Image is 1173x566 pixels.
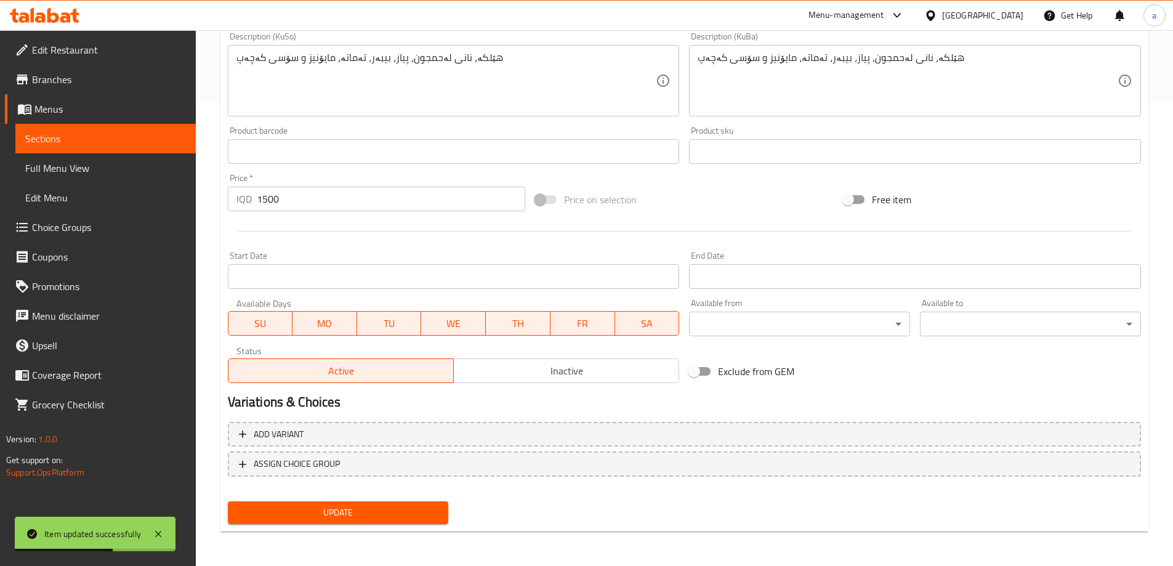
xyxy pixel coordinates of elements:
button: MO [292,311,357,336]
h2: Variations & Choices [228,393,1141,411]
a: Menu disclaimer [5,301,196,331]
button: WE [421,311,486,336]
a: Coverage Report [5,360,196,390]
button: SA [615,311,680,336]
div: Item updated successfully [44,527,141,541]
span: SA [620,315,675,333]
span: TH [491,315,546,333]
button: Update [228,501,449,524]
a: Full Menu View [15,153,196,183]
span: Active [233,362,449,380]
span: Add variant [254,427,304,442]
span: TU [362,315,417,333]
div: [GEOGRAPHIC_DATA] [942,9,1023,22]
span: Choice Groups [32,220,186,235]
span: Sections [25,131,186,146]
span: Menus [34,102,186,116]
span: MO [297,315,352,333]
textarea: هێلکە، نانی لەحمجون، پیاز، بیبەر، تەماتە، مایۆنیز و سۆسی کەچەپ [698,52,1118,110]
a: Sections [15,124,196,153]
div: ​ [920,312,1141,336]
span: WE [426,315,481,333]
p: IQD [236,192,252,206]
a: Grocery Checklist [5,390,196,419]
a: Promotions [5,272,196,301]
span: Free item [872,192,911,207]
a: Support.OpsPlatform [6,464,84,480]
span: 1.0.0 [38,431,57,447]
span: Full Menu View [25,161,186,176]
div: Menu-management [808,8,884,23]
a: Upsell [5,331,196,360]
a: Coupons [5,242,196,272]
span: Coverage Report [32,368,186,382]
span: Grocery Checklist [32,397,186,412]
button: Add variant [228,422,1141,447]
button: FR [550,311,615,336]
span: SU [233,315,288,333]
span: Update [238,505,439,520]
span: Inactive [459,362,674,380]
span: Edit Restaurant [32,42,186,57]
span: ASSIGN CHOICE GROUP [254,456,340,472]
span: Exclude from GEM [718,364,794,379]
a: Menus [5,94,196,124]
div: ​ [689,312,910,336]
span: FR [555,315,610,333]
span: Promotions [32,279,186,294]
a: Edit Restaurant [5,35,196,65]
a: Edit Menu [15,183,196,212]
button: TU [357,311,422,336]
span: Menu disclaimer [32,309,186,323]
span: Edit Menu [25,190,186,205]
span: Get support on: [6,452,63,468]
span: a [1152,9,1156,22]
input: Please enter price [257,187,526,211]
input: Please enter product barcode [228,139,680,164]
span: Price on selection [564,192,637,207]
input: Please enter product sku [689,139,1141,164]
textarea: هێلکە، نانی لەحمجون، پیاز، بیبەر، تەماتە، مایۆنیز و سۆسی کەچەپ [236,52,656,110]
button: Inactive [453,358,679,383]
button: ASSIGN CHOICE GROUP [228,451,1141,477]
button: SU [228,311,293,336]
span: Upsell [32,338,186,353]
span: Coupons [32,249,186,264]
span: Branches [32,72,186,87]
button: Active [228,358,454,383]
button: TH [486,311,550,336]
a: Choice Groups [5,212,196,242]
span: Version: [6,431,36,447]
a: Branches [5,65,196,94]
